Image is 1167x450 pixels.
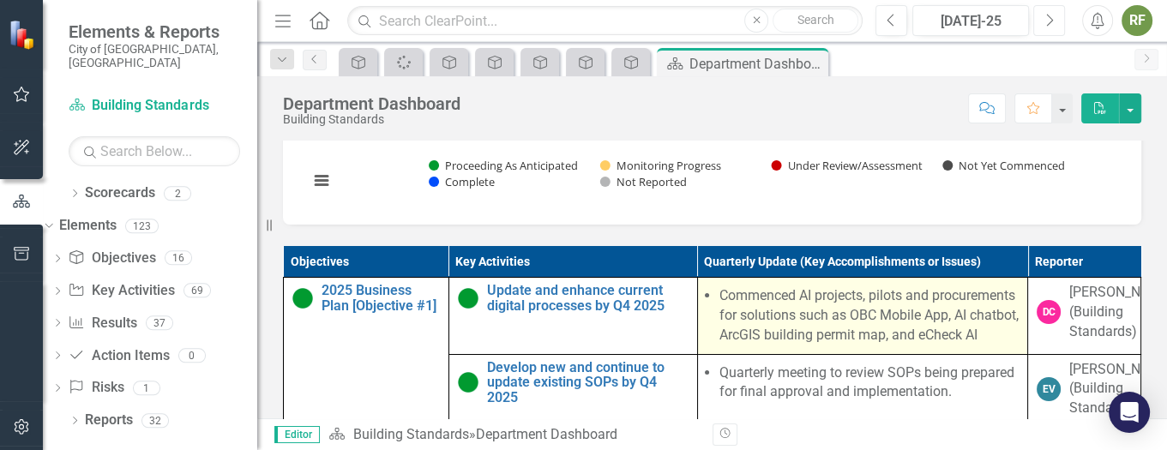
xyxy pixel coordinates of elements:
[475,426,617,442] div: Department Dashboard
[600,159,721,173] button: Show Monitoring Progress
[183,284,211,298] div: 69
[697,278,1028,355] td: Double-Click to Edit
[165,251,192,266] div: 16
[448,354,697,424] td: Double-Click to Edit Right Click for Context Menu
[68,378,123,398] a: Risks
[283,113,460,126] div: Building Standards
[69,96,240,116] a: Building Standards
[1122,5,1152,36] button: RF
[69,42,240,70] small: City of [GEOGRAPHIC_DATA], [GEOGRAPHIC_DATA]
[133,381,160,395] div: 1
[328,425,699,445] div: »
[292,288,313,309] img: Proceeding as Anticipated
[773,9,858,33] button: Search
[617,174,687,189] text: Not Reported
[164,186,191,201] div: 2
[68,314,136,333] a: Results
[445,158,578,173] text: Proceeding As Anticipated
[68,346,169,366] a: Action Items
[146,315,173,330] div: 37
[1028,278,1141,355] td: Double-Click to Edit
[274,426,320,443] span: Editor
[125,219,159,233] div: 123
[487,360,689,405] a: Develop new and continue to update existing SOPs by Q4 2025
[283,94,460,113] div: Department Dashboard
[445,174,495,189] text: Complete
[1109,392,1150,433] div: Open Intercom Messenger
[689,53,824,75] div: Department Dashboard
[912,5,1029,36] button: [DATE]-25
[787,158,922,173] text: Under Review/Assessment
[697,354,1028,424] td: Double-Click to Edit
[959,158,1065,173] text: Not Yet Commenced
[59,216,117,236] a: Elements
[309,168,333,192] button: View chart menu, Chart
[1037,377,1061,401] div: EV
[85,183,155,203] a: Scorecards
[347,6,863,36] input: Search ClearPoint...
[448,278,697,355] td: Double-Click to Edit Right Click for Context Menu
[458,372,478,393] img: Proceeding as Anticipated
[487,283,689,313] a: Update and enhance current digital processes by Q4 2025
[458,288,478,309] img: Proceeding as Anticipated
[178,348,206,363] div: 0
[617,158,721,173] text: Monitoring Progress
[771,159,923,173] button: Show Under Review/Assessment
[1037,300,1061,324] div: DC
[600,175,686,189] button: Show Not Reported
[942,159,1064,173] button: Show Not Yet Commenced
[85,411,133,430] a: Reports
[141,413,169,428] div: 32
[918,11,1023,32] div: [DATE]-25
[797,13,834,27] span: Search
[1028,354,1141,424] td: Double-Click to Edit
[352,426,468,442] a: Building Standards
[68,249,155,268] a: Objectives
[719,363,1020,403] li: Quarterly meeting to review SOPs being prepared for final approval and implementation.
[68,281,174,301] a: Key Activities
[719,286,1020,345] li: Commenced AI projects, pilots and procurements for solutions such as OBC Mobile App, AI chatbot, ...
[429,159,578,173] button: Show Proceeding As Anticipated
[9,19,39,49] img: ClearPoint Strategy
[429,175,495,189] button: Show Complete
[322,283,440,313] a: 2025 Business Plan [Objective #1]
[69,21,240,42] span: Elements & Reports
[69,136,240,166] input: Search Below...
